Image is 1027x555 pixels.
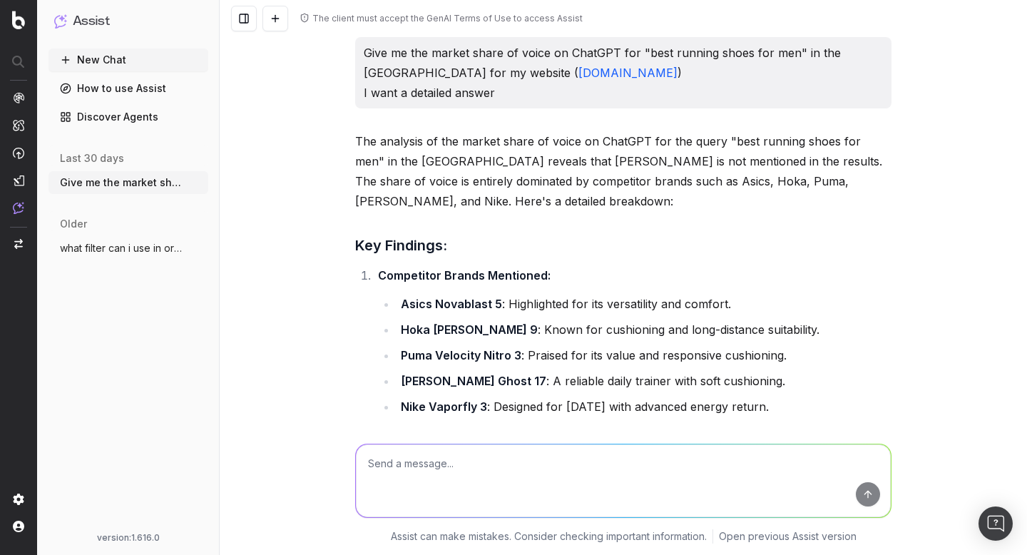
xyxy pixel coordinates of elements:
[391,529,707,544] p: Assist can make mistakes. Consider checking important information.
[13,92,24,103] img: Analytics
[401,399,487,414] strong: Nike Vaporfly 3
[48,106,208,128] a: Discover Agents
[355,131,891,211] p: The analysis of the market share of voice on ChatGPT for the query "best running shoes for men" i...
[397,320,891,340] li: : Known for cushioning and long-distance suitability.
[397,371,891,391] li: : A reliable daily trainer with soft cushioning.
[54,11,203,31] button: Assist
[14,239,23,249] img: Switch project
[401,297,502,311] strong: Asics Novablast 5
[719,529,857,544] a: Open previous Assist version
[378,268,551,282] strong: Competitor Brands Mentioned:
[13,494,24,505] img: Setting
[73,11,110,31] h1: Assist
[13,175,24,186] img: Studio
[60,151,124,166] span: last 30 days
[397,397,891,417] li: : Designed for [DATE] with advanced energy return.
[48,237,208,260] button: what filter can i use in order to have o
[979,506,1013,541] div: Open Intercom Messenger
[578,66,678,80] a: [DOMAIN_NAME]
[48,49,208,71] button: New Chat
[401,322,538,337] strong: Hoka [PERSON_NAME] 9
[397,294,891,314] li: : Highlighted for its versatility and comfort.
[355,234,891,257] h3: Key Findings:
[401,348,521,362] strong: Puma Velocity Nitro 3
[13,147,24,159] img: Activation
[60,175,185,190] span: Give me the market share of voice on Cha
[48,77,208,100] a: How to use Assist
[60,241,185,255] span: what filter can i use in order to have o
[13,202,24,214] img: Assist
[13,521,24,532] img: My account
[12,11,25,29] img: Botify logo
[13,119,24,131] img: Intelligence
[397,345,891,365] li: : Praised for its value and responsive cushioning.
[401,374,546,388] strong: [PERSON_NAME] Ghost 17
[312,13,583,24] div: The client must accept the GenAI Terms of Use to access Assist
[364,43,883,103] p: Give me the market share of voice on ChatGPT for "best running shoes for men" in the [GEOGRAPHIC_...
[48,171,208,194] button: Give me the market share of voice on Cha
[54,14,67,28] img: Assist
[54,532,203,544] div: version: 1.616.0
[60,217,87,231] span: older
